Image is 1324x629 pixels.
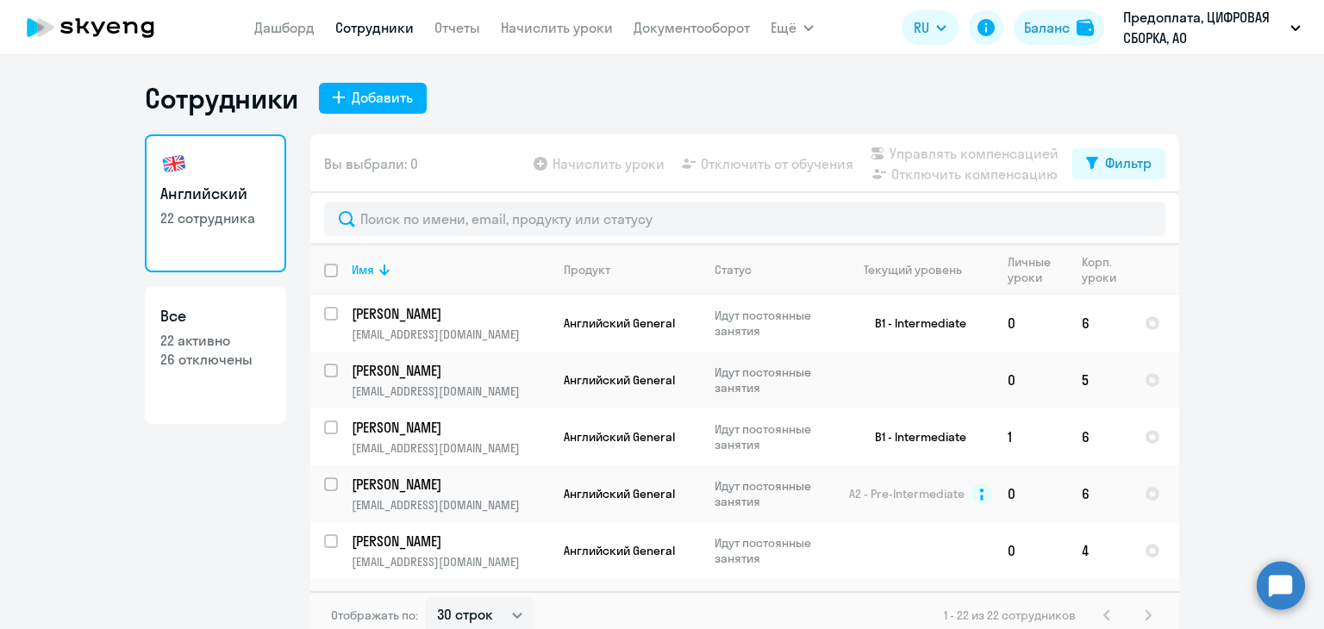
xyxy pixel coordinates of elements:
[849,486,965,501] span: A2 - Pre-Intermediate
[771,10,814,45] button: Ещё
[902,10,959,45] button: RU
[1068,522,1131,579] td: 4
[715,478,833,509] p: Идут постоянные занятия
[352,497,549,513] p: [EMAIL_ADDRESS][DOMAIN_NAME]
[715,308,833,339] p: Идут постоянные занятия
[160,305,271,327] h3: Все
[352,361,546,380] p: [PERSON_NAME]
[564,372,675,388] span: Английский General
[324,202,1165,236] input: Поиск по имени, email, продукту или статусу
[1105,153,1152,173] div: Фильтр
[564,543,675,558] span: Английский General
[352,589,549,607] a: [PERSON_NAME]
[771,17,796,38] span: Ещё
[1077,19,1094,36] img: balance
[352,361,549,380] a: [PERSON_NAME]
[715,421,833,452] p: Идут постоянные занятия
[944,607,1076,623] span: 1 - 22 из 22 сотрудников
[331,607,418,623] span: Отображать по:
[564,262,700,277] div: Продукт
[715,535,833,566] p: Идут постоянные занятия
[434,19,480,36] a: Отчеты
[564,486,675,501] span: Английский General
[324,153,418,174] span: Вы выбрали: 0
[1115,7,1309,48] button: Предоплата, ЦИФРОВАЯ СБОРКА, АО
[1068,352,1131,408] td: 5
[145,286,286,424] a: Все22 активно26 отключены
[834,408,994,465] td: B1 - Intermediate
[715,262,833,277] div: Статус
[564,315,675,331] span: Английский General
[994,465,1068,522] td: 0
[564,262,610,277] div: Продукт
[352,532,546,551] p: [PERSON_NAME]
[160,331,271,350] p: 22 активно
[1068,408,1131,465] td: 6
[352,383,549,399] p: [EMAIL_ADDRESS][DOMAIN_NAME]
[160,150,188,177] img: english
[352,440,549,456] p: [EMAIL_ADDRESS][DOMAIN_NAME]
[1008,254,1067,285] div: Личные уроки
[994,408,1068,465] td: 1
[1082,254,1119,285] div: Корп. уроки
[352,554,549,570] p: [EMAIL_ADDRESS][DOMAIN_NAME]
[352,589,546,607] p: [PERSON_NAME]
[1014,10,1104,45] button: Балансbalance
[864,262,962,277] div: Текущий уровень
[564,429,675,445] span: Английский General
[352,532,549,551] a: [PERSON_NAME]
[352,475,549,494] a: [PERSON_NAME]
[994,295,1068,352] td: 0
[1082,254,1130,285] div: Корп. уроки
[145,134,286,272] a: Английский22 сотрудника
[634,19,750,36] a: Документооборот
[335,19,414,36] a: Сотрудники
[319,83,427,114] button: Добавить
[352,327,549,342] p: [EMAIL_ADDRESS][DOMAIN_NAME]
[352,87,413,108] div: Добавить
[1008,254,1056,285] div: Личные уроки
[501,19,613,36] a: Начислить уроки
[352,418,549,437] a: [PERSON_NAME]
[994,522,1068,579] td: 0
[160,183,271,205] h3: Английский
[160,209,271,227] p: 22 сотрудника
[715,364,833,395] p: Идут постоянные занятия
[847,262,993,277] div: Текущий уровень
[1123,7,1283,48] p: Предоплата, ЦИФРОВАЯ СБОРКА, АО
[160,350,271,369] p: 26 отключены
[352,475,546,494] p: [PERSON_NAME]
[352,262,549,277] div: Имя
[1072,148,1165,179] button: Фильтр
[994,352,1068,408] td: 0
[715,262,752,277] div: Статус
[352,418,546,437] p: [PERSON_NAME]
[834,295,994,352] td: B1 - Intermediate
[254,19,315,36] a: Дашборд
[352,304,546,323] p: [PERSON_NAME]
[1024,17,1070,38] div: Баланс
[145,81,298,115] h1: Сотрудники
[1068,295,1131,352] td: 6
[914,17,929,38] span: RU
[1068,465,1131,522] td: 6
[352,304,549,323] a: [PERSON_NAME]
[352,262,374,277] div: Имя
